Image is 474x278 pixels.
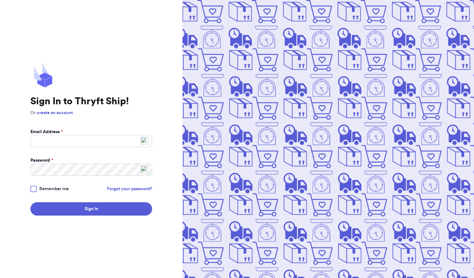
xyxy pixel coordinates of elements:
p: Or [30,110,152,116]
a: Forgot your password? [107,186,152,192]
button: Sign In [30,202,152,216]
label: Password [30,157,53,164]
a: create an account [37,111,73,115]
img: npw-badge-icon-locked.svg [141,165,148,173]
h1: Sign In to Thryft Ship! [30,96,152,107]
img: npw-badge-icon-locked.svg [141,137,148,145]
label: Email Address [30,129,63,135]
span: Remember me [39,186,69,192]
